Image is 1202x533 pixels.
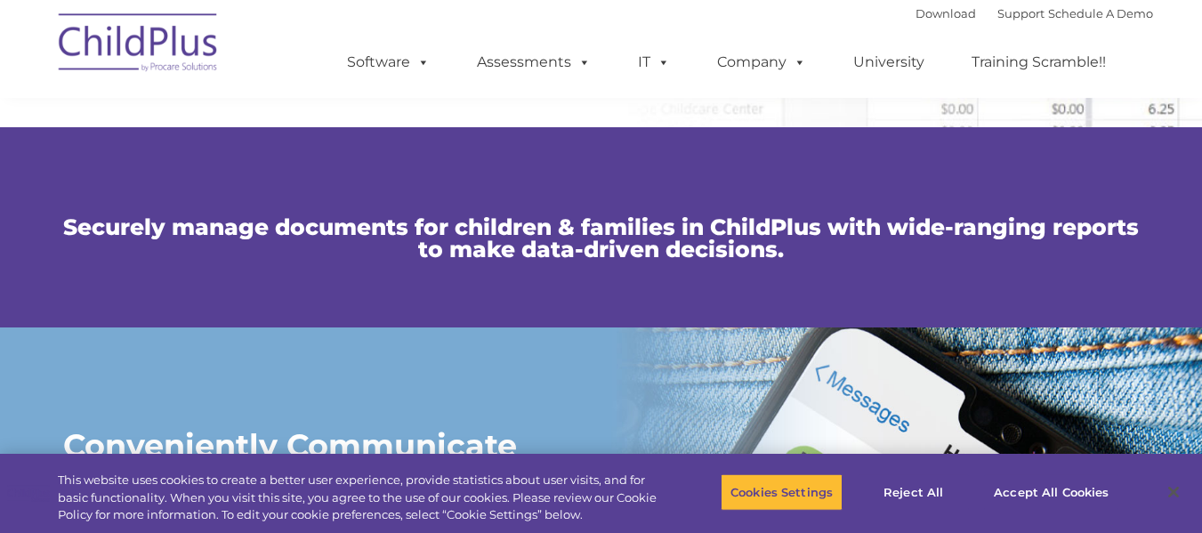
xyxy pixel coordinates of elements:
a: Support [997,6,1045,20]
a: Assessments [459,44,609,80]
button: Reject All [858,473,969,511]
a: Company [699,44,824,80]
div: This website uses cookies to create a better user experience, provide statistics about user visit... [58,472,661,524]
a: Training Scramble!! [954,44,1124,80]
a: IT [620,44,688,80]
img: ChildPlus by Procare Solutions [50,1,228,90]
button: Cookies Settings [721,473,843,511]
strong: Conveniently Communicate with Parents [63,426,517,505]
button: Accept All Cookies [984,473,1118,511]
button: Close [1154,472,1193,512]
span: Securely manage documents for children & families in ChildPlus with wide-ranging reports to make ... [63,214,1139,262]
a: Download [916,6,976,20]
a: Software [329,44,448,80]
font: | [916,6,1153,20]
a: University [835,44,942,80]
a: Schedule A Demo [1048,6,1153,20]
